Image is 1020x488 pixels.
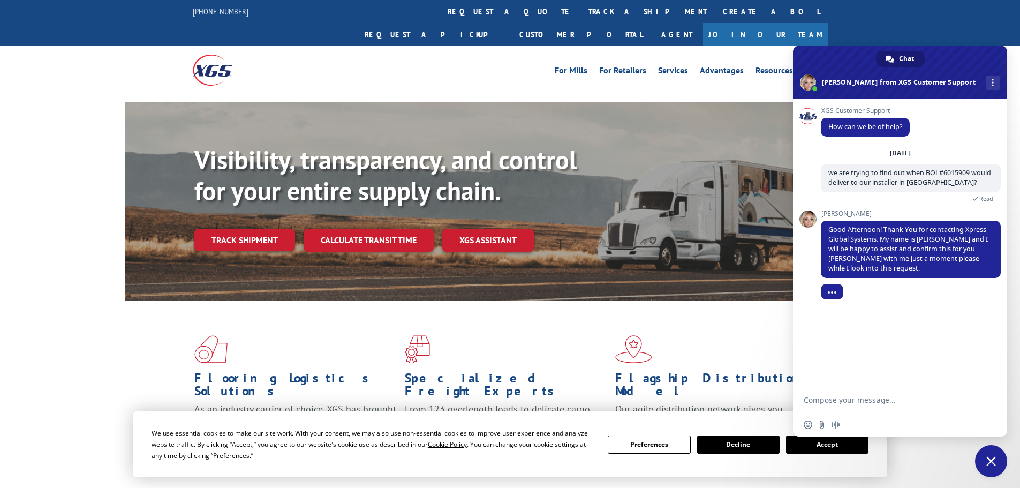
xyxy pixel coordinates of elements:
a: Calculate transit time [304,229,434,252]
span: we are trying to find out when BOL#6015909 would deliver to our installer in [GEOGRAPHIC_DATA]? [828,168,991,187]
button: Preferences [608,436,690,454]
h1: Flagship Distribution Model [615,372,818,403]
a: For Retailers [599,66,646,78]
p: From 123 overlength loads to delicate cargo, our experienced staff knows the best way to move you... [405,403,607,451]
span: [PERSON_NAME] [821,210,1001,217]
span: How can we be of help? [828,122,902,131]
span: Chat [899,51,914,67]
a: Resources [755,66,793,78]
a: Request a pickup [357,23,511,46]
img: xgs-icon-focused-on-flooring-red [405,335,430,363]
button: Accept [786,436,868,454]
a: [PHONE_NUMBER] [193,6,248,17]
textarea: Compose your message... [804,395,973,405]
span: Cookie Policy [428,440,467,449]
div: Close chat [975,445,1007,477]
a: XGS ASSISTANT [442,229,534,252]
a: Services [658,66,688,78]
a: For Mills [555,66,587,78]
b: Visibility, transparency, and control for your entire supply chain. [194,143,577,207]
div: [DATE] [890,150,911,156]
span: Insert an emoji [804,421,812,429]
span: Send a file [818,421,826,429]
span: Good Afternoon! Thank You for contacting Xpress Global Systems. My name is [PERSON_NAME] and I wi... [828,225,988,273]
h1: Specialized Freight Experts [405,372,607,403]
a: Agent [651,23,703,46]
span: XGS Customer Support [821,107,910,115]
span: Preferences [213,451,250,460]
a: Advantages [700,66,744,78]
span: As an industry carrier of choice, XGS has brought innovation and dedication to flooring logistics... [194,403,396,441]
span: Audio message [832,421,840,429]
span: Our agile distribution network gives you nationwide inventory management on demand. [615,403,812,428]
a: Customer Portal [511,23,651,46]
a: Join Our Team [703,23,828,46]
a: Track shipment [194,229,295,251]
button: Decline [697,436,780,454]
h1: Flooring Logistics Solutions [194,372,397,403]
div: We use essential cookies to make our site work. With your consent, we may also use non-essential ... [152,427,595,461]
div: More channels [986,76,1000,90]
span: Read [979,195,993,202]
img: xgs-icon-flagship-distribution-model-red [615,335,652,363]
div: Chat [876,51,925,67]
img: xgs-icon-total-supply-chain-intelligence-red [194,335,228,363]
div: Cookie Consent Prompt [133,411,887,477]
